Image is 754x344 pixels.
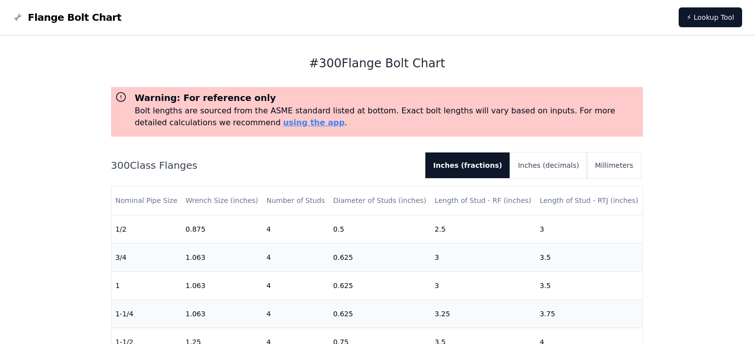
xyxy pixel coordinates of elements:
td: 1 [112,271,182,299]
td: 3 [431,271,536,299]
td: 4 [262,243,329,271]
td: 2.5 [431,215,536,243]
td: 3.75 [536,299,643,328]
th: Number of Studs [262,187,329,215]
td: 3.25 [431,299,536,328]
td: 3/4 [112,243,182,271]
h3: Warning: For reference only [135,91,639,105]
h2: 300 Class Flanges [111,158,417,172]
p: Bolt lengths are sourced from the ASME standard listed at bottom. Exact bolt lengths will vary ba... [135,105,639,129]
button: Inches (decimals) [510,152,587,178]
span: Flange Bolt Chart [28,10,121,24]
a: ⚡ Lookup Tool [679,7,742,27]
h1: # 300 Flange Bolt Chart [111,55,643,71]
th: Length of Stud - RF (inches) [431,187,536,215]
td: 0.5 [329,215,431,243]
th: Length of Stud - RTJ (inches) [536,187,643,215]
td: 1.063 [181,271,262,299]
td: 0.625 [329,299,431,328]
td: 4 [262,215,329,243]
button: Inches (fractions) [425,152,510,178]
td: 3 [536,215,643,243]
td: 3.5 [536,271,643,299]
th: Wrench Size (inches) [181,187,262,215]
td: 4 [262,271,329,299]
td: 3.5 [536,243,643,271]
th: Nominal Pipe Size [112,187,182,215]
td: 0.875 [181,215,262,243]
td: 0.625 [329,243,431,271]
td: 1.063 [181,299,262,328]
th: Diameter of Studs (inches) [329,187,431,215]
td: 0.625 [329,271,431,299]
img: Flange Bolt Chart Logo [12,11,24,23]
td: 3 [431,243,536,271]
a: Flange Bolt Chart LogoFlange Bolt Chart [12,10,121,24]
button: Millimeters [587,152,641,178]
a: using the app [283,118,345,127]
td: 1-1/4 [112,299,182,328]
td: 4 [262,299,329,328]
td: 1.063 [181,243,262,271]
td: 1/2 [112,215,182,243]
